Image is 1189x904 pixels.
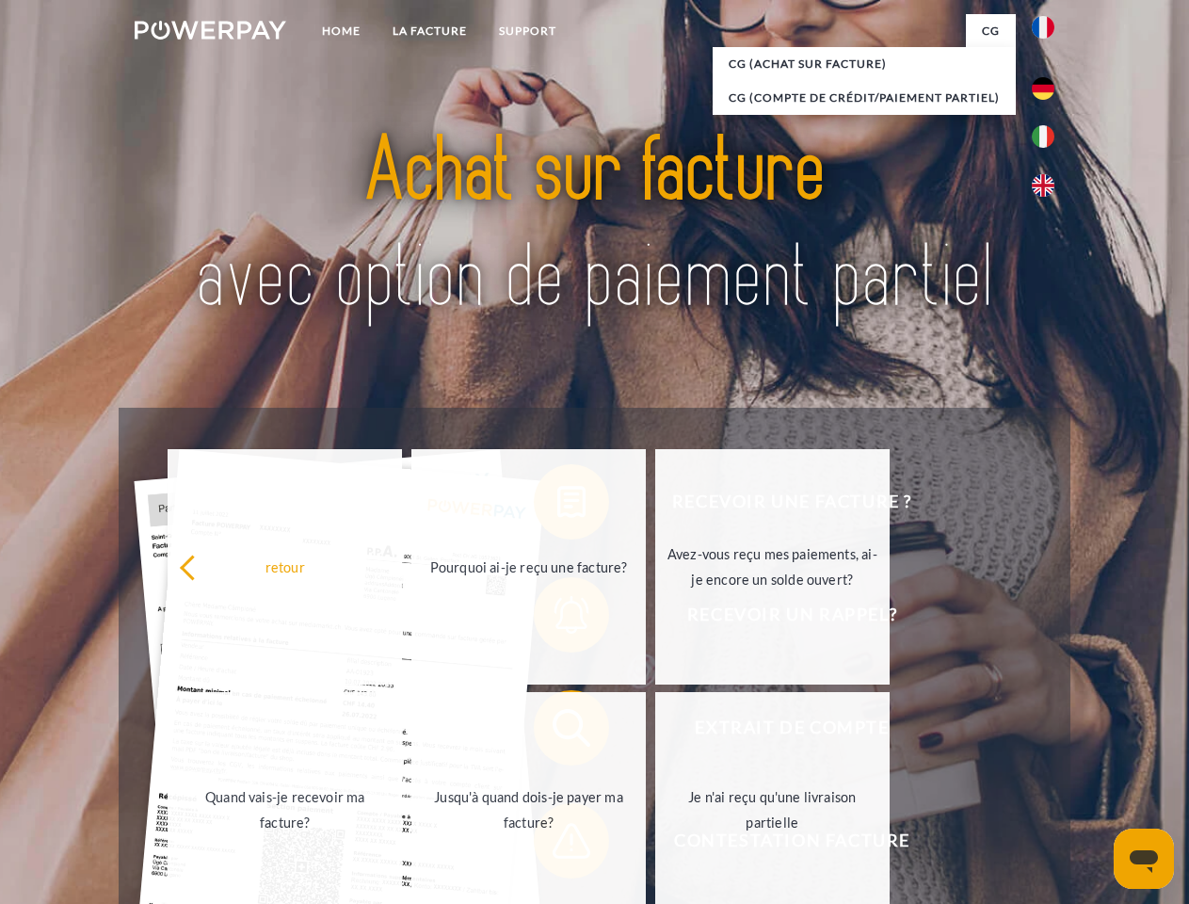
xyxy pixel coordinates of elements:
a: LA FACTURE [377,14,483,48]
img: logo-powerpay-white.svg [135,21,286,40]
div: retour [179,554,391,579]
img: title-powerpay_fr.svg [180,90,1009,361]
iframe: Bouton de lancement de la fenêtre de messagerie [1114,829,1174,889]
a: Home [306,14,377,48]
img: it [1032,125,1054,148]
a: CG (Compte de crédit/paiement partiel) [713,81,1016,115]
img: fr [1032,16,1054,39]
img: de [1032,77,1054,100]
a: Support [483,14,572,48]
div: Avez-vous reçu mes paiements, ai-je encore un solde ouvert? [667,541,878,592]
a: Avez-vous reçu mes paiements, ai-je encore un solde ouvert? [655,449,890,685]
div: Quand vais-je recevoir ma facture? [179,784,391,835]
a: CG [966,14,1016,48]
img: en [1032,174,1054,197]
div: Jusqu'à quand dois-je payer ma facture? [423,784,635,835]
div: Pourquoi ai-je reçu une facture? [423,554,635,579]
a: CG (achat sur facture) [713,47,1016,81]
div: Je n'ai reçu qu'une livraison partielle [667,784,878,835]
